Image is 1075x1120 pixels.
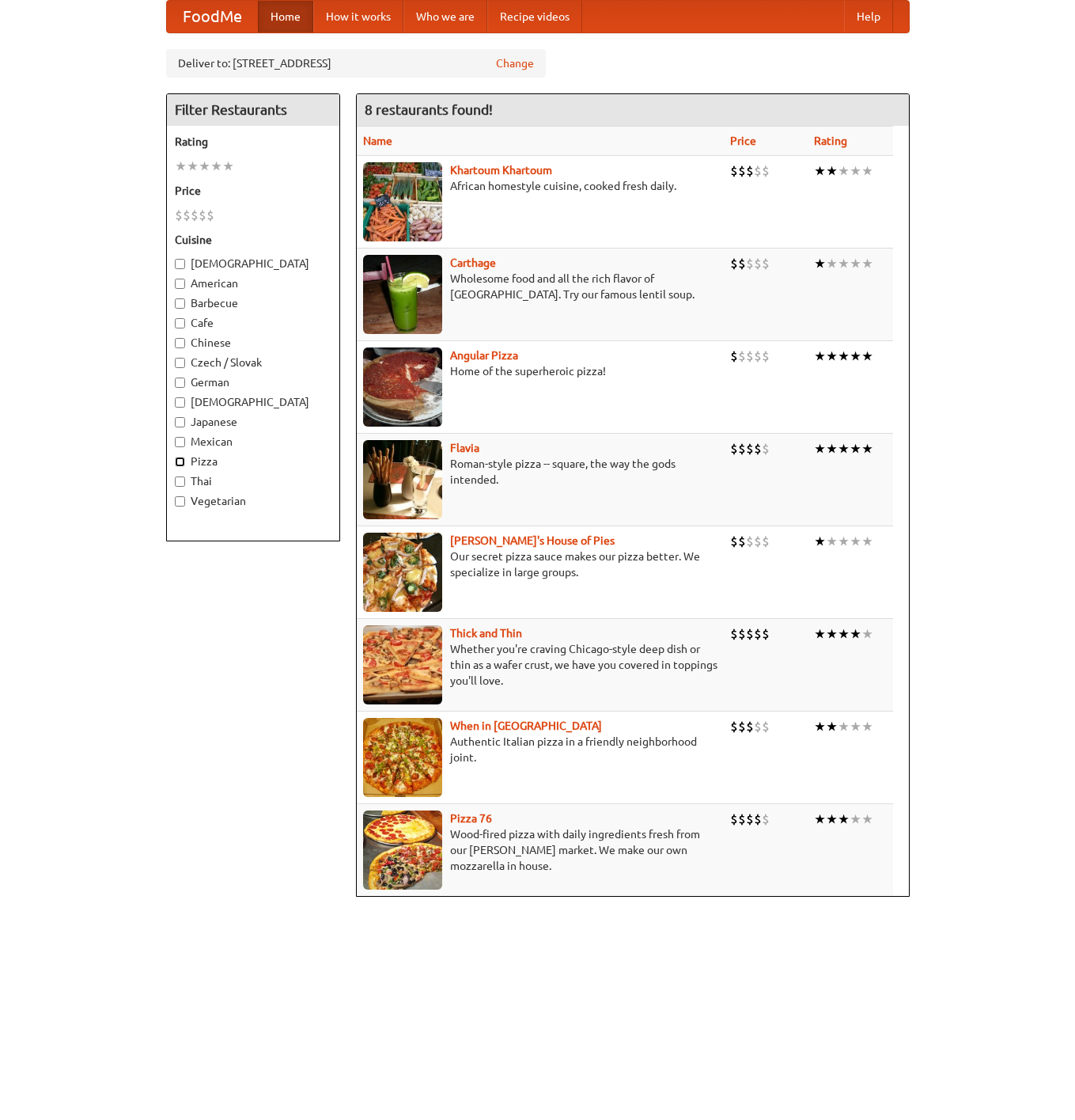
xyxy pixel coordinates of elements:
a: Who we are [403,1,487,32]
a: Flavia [450,442,479,454]
li: $ [754,255,762,272]
li: ★ [861,533,873,550]
input: American [175,279,185,289]
li: $ [730,811,738,828]
p: Our secret pizza sauce makes our pizza better. We specialize in large groups. [363,549,717,580]
li: $ [754,625,762,643]
label: Vegetarian [175,493,331,509]
label: Czech / Slovak [175,355,331,370]
li: ★ [838,718,850,735]
h5: Price [175,183,331,199]
li: $ [730,533,738,550]
li: ★ [838,347,850,365]
li: ★ [814,255,826,272]
li: ★ [850,718,861,735]
a: [PERSON_NAME]'s House of Pies [450,534,615,547]
li: ★ [814,718,826,735]
p: Authentic Italian pizza in a friendly neighborhood joint. [363,734,717,765]
li: $ [738,347,746,365]
li: ★ [838,625,850,643]
label: Chinese [175,335,331,351]
input: Japanese [175,417,185,427]
label: Mexican [175,434,331,450]
p: Wholesome food and all the rich flavor of [GEOGRAPHIC_DATA]. Try our famous lentil soup. [363,271,717,302]
div: Deliver to: [STREET_ADDRESS] [166,49,546,78]
li: $ [730,347,738,365]
li: $ [738,625,746,643]
li: $ [762,162,770,180]
input: [DEMOGRAPHIC_DATA] [175,397,185,408]
a: When in [GEOGRAPHIC_DATA] [450,719,602,732]
li: ★ [861,255,873,272]
li: ★ [838,162,850,180]
li: $ [754,162,762,180]
li: $ [730,625,738,643]
a: Price [730,135,756,147]
li: ★ [814,811,826,828]
a: Pizza 76 [450,812,492,825]
li: $ [746,255,754,272]
a: Angular Pizza [450,349,518,362]
li: $ [746,625,754,643]
li: ★ [861,718,873,735]
a: Help [844,1,893,32]
li: $ [762,255,770,272]
p: African homestyle cuisine, cooked fresh daily. [363,178,717,194]
a: Rating [814,135,847,147]
li: ★ [861,162,873,180]
li: $ [746,811,754,828]
label: American [175,275,331,291]
p: Roman-style pizza -- square, the way the gods intended. [363,456,717,488]
li: ★ [838,255,850,272]
img: angular.jpg [363,347,442,427]
li: $ [191,207,199,224]
li: ★ [850,811,861,828]
label: Barbecue [175,295,331,311]
li: ★ [222,158,234,175]
li: $ [754,533,762,550]
li: $ [754,347,762,365]
li: $ [730,162,738,180]
img: carthage.jpg [363,255,442,334]
a: FoodMe [167,1,258,32]
li: $ [730,440,738,457]
a: Khartoum Khartoum [450,164,552,177]
input: Pizza [175,457,185,467]
li: $ [738,162,746,180]
li: ★ [826,255,838,272]
li: $ [754,718,762,735]
input: Vegetarian [175,496,185,507]
h4: Filter Restaurants [167,94,339,126]
input: Chinese [175,338,185,348]
b: Thick and Thin [450,627,522,640]
li: ★ [826,625,838,643]
li: $ [746,718,754,735]
li: ★ [210,158,222,175]
li: ★ [814,162,826,180]
li: ★ [861,625,873,643]
img: khartoum.jpg [363,162,442,241]
label: German [175,374,331,390]
label: Japanese [175,414,331,430]
li: $ [183,207,191,224]
input: [DEMOGRAPHIC_DATA] [175,259,185,269]
a: Home [258,1,313,32]
li: ★ [850,347,861,365]
label: Pizza [175,454,331,469]
input: Cafe [175,318,185,328]
h5: Cuisine [175,232,331,248]
li: ★ [814,347,826,365]
a: Change [496,55,534,71]
li: $ [762,811,770,828]
li: ★ [826,533,838,550]
li: $ [175,207,183,224]
a: How it works [313,1,403,32]
label: Thai [175,473,331,489]
li: ★ [826,440,838,457]
li: ★ [826,811,838,828]
li: ★ [826,718,838,735]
